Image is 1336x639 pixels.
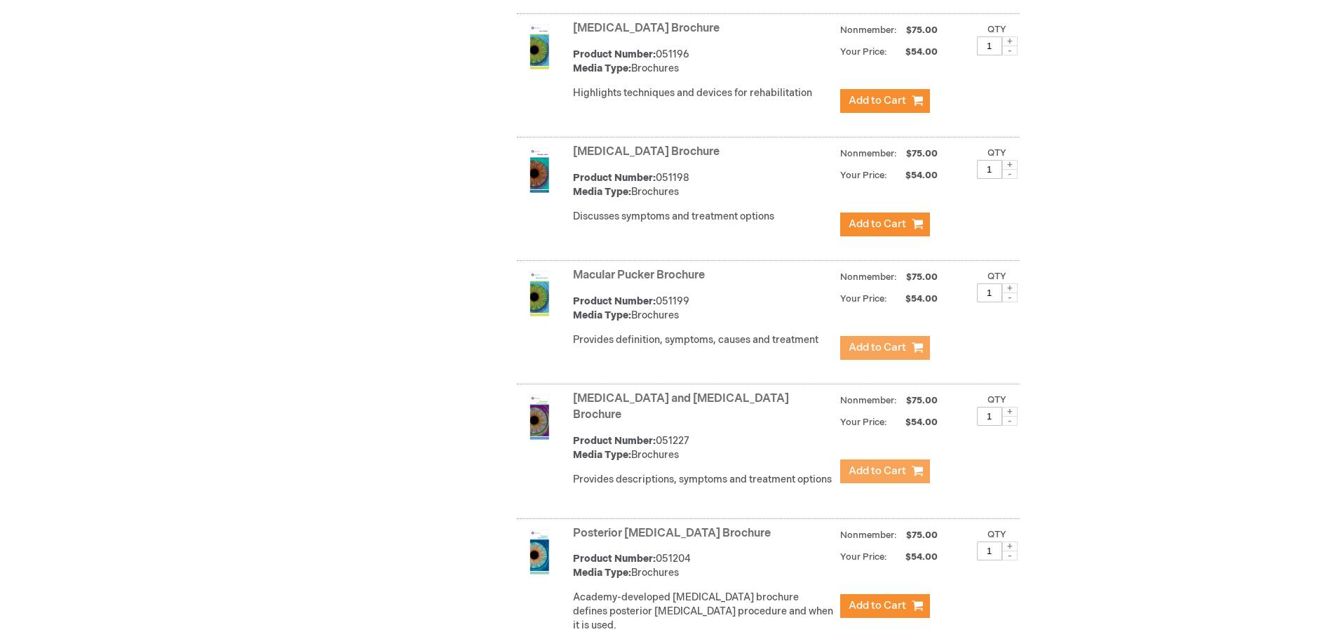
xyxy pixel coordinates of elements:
div: 051204 Brochures [573,552,833,580]
strong: Product Number: [573,435,656,447]
span: Add to Cart [849,217,906,231]
button: Add to Cart [840,213,930,236]
button: Add to Cart [840,89,930,113]
strong: Media Type: [573,567,631,579]
div: 051196 Brochures [573,48,833,76]
input: Qty [977,407,1002,426]
strong: Nonmember: [840,392,897,410]
a: [MEDICAL_DATA] and [MEDICAL_DATA] Brochure [573,392,789,422]
div: Provides descriptions, symptoms and treatment options [573,473,833,487]
input: Qty [977,283,1002,302]
img: Posterior Capsulotomy Brochure [517,530,562,574]
div: Academy-developed [MEDICAL_DATA] brochure defines posterior [MEDICAL_DATA] procedure and when it ... [573,591,833,633]
strong: Media Type: [573,62,631,74]
label: Qty [987,394,1006,405]
label: Qty [987,271,1006,282]
strong: Your Price: [840,417,887,428]
strong: Nonmember: [840,527,897,544]
button: Add to Cart [840,336,930,360]
label: Qty [987,529,1006,540]
span: $75.00 [904,25,940,36]
img: Macular Hole Brochure [517,148,562,193]
span: Add to Cart [849,341,906,354]
img: Macular Pucker Brochure [517,271,562,316]
img: Low Vision Brochure [517,25,562,69]
div: 051198 Brochures [573,171,833,199]
span: $75.00 [904,395,940,406]
div: Highlights techniques and devices for rehabilitation [573,86,833,100]
span: $75.00 [904,530,940,541]
strong: Your Price: [840,170,887,181]
strong: Your Price: [840,551,887,563]
span: $54.00 [889,170,940,181]
div: 051227 Brochures [573,434,833,462]
strong: Media Type: [573,449,631,461]
a: [MEDICAL_DATA] Brochure [573,22,720,35]
strong: Your Price: [840,293,887,304]
span: $75.00 [904,148,940,159]
strong: Media Type: [573,186,631,198]
strong: Nonmember: [840,22,897,39]
strong: Your Price: [840,46,887,58]
span: $54.00 [889,293,940,304]
input: Qty [977,542,1002,560]
img: Pinguecula and Pterygium Brochure [517,395,562,440]
strong: Nonmember: [840,269,897,286]
span: Add to Cart [849,94,906,107]
span: $54.00 [889,417,940,428]
span: Add to Cart [849,599,906,612]
button: Add to Cart [840,459,930,483]
strong: Product Number: [573,553,656,565]
span: Add to Cart [849,464,906,478]
label: Qty [987,147,1006,159]
strong: Product Number: [573,48,656,60]
strong: Product Number: [573,295,656,307]
div: Discusses symptoms and treatment options [573,210,833,224]
span: $54.00 [889,46,940,58]
strong: Media Type: [573,309,631,321]
a: Macular Pucker Brochure [573,269,705,282]
span: $54.00 [889,551,940,563]
button: Add to Cart [840,594,930,618]
label: Qty [987,24,1006,35]
span: $75.00 [904,271,940,283]
strong: Nonmember: [840,145,897,163]
a: Posterior [MEDICAL_DATA] Brochure [573,527,771,540]
div: Provides definition, symptoms, causes and treatment [573,333,833,347]
input: Qty [977,160,1002,179]
strong: Product Number: [573,172,656,184]
a: [MEDICAL_DATA] Brochure [573,145,720,159]
input: Qty [977,36,1002,55]
div: 051199 Brochures [573,295,833,323]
